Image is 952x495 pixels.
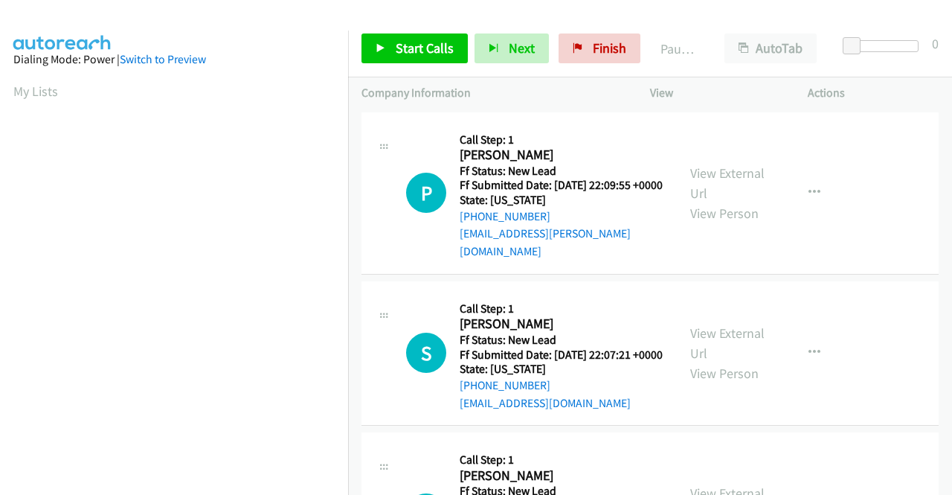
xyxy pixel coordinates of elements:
[850,40,919,52] div: Delay between calls (in seconds)
[460,362,663,377] h5: State: [US_STATE]
[690,325,765,362] a: View External Url
[406,173,446,213] h1: P
[559,33,640,63] a: Finish
[460,132,663,147] h5: Call Step: 1
[460,467,658,485] h2: [PERSON_NAME]
[460,193,663,208] h5: State: [US_STATE]
[361,33,468,63] a: Start Calls
[650,84,781,102] p: View
[460,316,658,333] h2: [PERSON_NAME]
[690,365,759,382] a: View Person
[460,147,658,164] h2: [PERSON_NAME]
[460,333,663,348] h5: Ff Status: New Lead
[509,39,535,57] span: Next
[690,165,765,202] a: View External Url
[460,164,663,179] h5: Ff Status: New Lead
[120,52,206,66] a: Switch to Preview
[460,226,631,258] a: [EMAIL_ADDRESS][PERSON_NAME][DOMAIN_NAME]
[13,83,58,100] a: My Lists
[475,33,549,63] button: Next
[406,333,446,373] h1: S
[460,301,663,316] h5: Call Step: 1
[460,348,663,363] h5: Ff Submitted Date: [DATE] 22:07:21 +0000
[690,205,759,222] a: View Person
[361,84,623,102] p: Company Information
[932,33,939,54] div: 0
[460,396,631,410] a: [EMAIL_ADDRESS][DOMAIN_NAME]
[460,378,550,392] a: [PHONE_NUMBER]
[460,178,663,193] h5: Ff Submitted Date: [DATE] 22:09:55 +0000
[593,39,626,57] span: Finish
[13,51,335,68] div: Dialing Mode: Power |
[406,173,446,213] div: The call is yet to be attempted
[460,453,663,467] h5: Call Step: 1
[396,39,454,57] span: Start Calls
[808,84,939,102] p: Actions
[460,209,550,223] a: [PHONE_NUMBER]
[406,333,446,373] div: The call is yet to be attempted
[660,39,698,59] p: Paused
[724,33,817,63] button: AutoTab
